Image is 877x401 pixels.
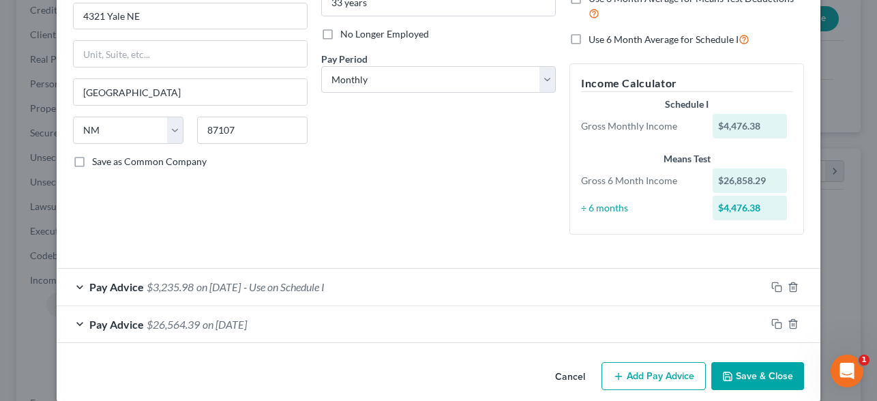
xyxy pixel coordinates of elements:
[74,79,307,105] input: Enter city...
[340,28,429,40] span: No Longer Employed
[196,280,241,293] span: on [DATE]
[147,280,194,293] span: $3,235.98
[831,355,863,387] iframe: Intercom live chat
[89,280,144,293] span: Pay Advice
[859,355,869,366] span: 1
[89,318,144,331] span: Pay Advice
[203,318,247,331] span: on [DATE]
[574,119,706,133] div: Gross Monthly Income
[581,75,792,92] h5: Income Calculator
[589,33,739,45] span: Use 6 Month Average for Schedule I
[581,98,792,111] div: Schedule I
[713,114,788,138] div: $4,476.38
[74,3,307,29] input: Enter address...
[711,362,804,391] button: Save & Close
[243,280,325,293] span: - Use on Schedule I
[197,117,308,144] input: Enter zip...
[92,155,207,167] span: Save as Common Company
[574,201,706,215] div: ÷ 6 months
[574,174,706,188] div: Gross 6 Month Income
[713,196,788,220] div: $4,476.38
[601,362,706,391] button: Add Pay Advice
[147,318,200,331] span: $26,564.39
[74,41,307,67] input: Unit, Suite, etc...
[544,363,596,391] button: Cancel
[713,168,788,193] div: $26,858.29
[581,152,792,166] div: Means Test
[321,53,368,65] span: Pay Period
